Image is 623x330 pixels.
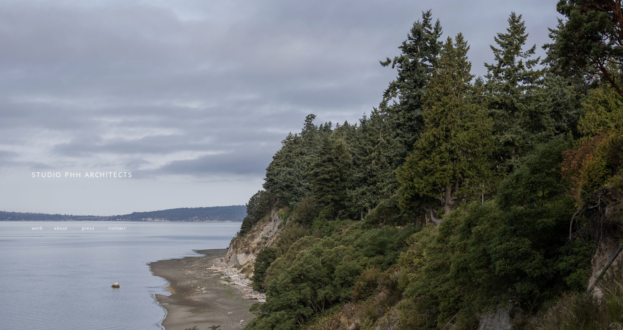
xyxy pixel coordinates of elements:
a: about [54,225,67,231]
a: press [82,225,95,231]
a: contact [109,225,126,231]
a: work [32,225,43,231]
span: STUDIO PHH ARCHITECTS [32,170,133,179]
